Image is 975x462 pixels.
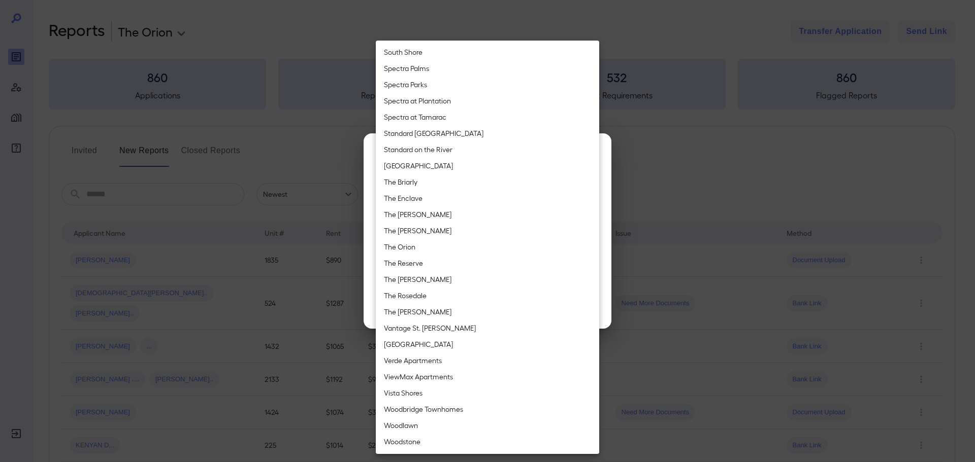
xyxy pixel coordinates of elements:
li: [GEOGRAPHIC_DATA] [376,336,599,352]
li: The [PERSON_NAME] [376,206,599,223]
li: Vantage St. [PERSON_NAME] [376,320,599,336]
li: Spectra at Tamarac [376,109,599,125]
li: Verde Apartments [376,352,599,369]
li: Woodlawn [376,417,599,434]
li: The Reserve [376,255,599,271]
li: ViewMax Apartments [376,369,599,385]
li: Standard on the River [376,141,599,158]
li: The [PERSON_NAME] [376,271,599,288]
li: Spectra at Plantation [376,93,599,109]
li: Woodstone [376,434,599,450]
li: The Briarly [376,174,599,190]
li: The [PERSON_NAME] [376,304,599,320]
li: The Enclave [376,190,599,206]
li: The Orion [376,239,599,255]
li: The [PERSON_NAME] [376,223,599,239]
li: Vista Shores [376,385,599,401]
li: Spectra Parks [376,77,599,93]
li: The Rosedale [376,288,599,304]
li: [GEOGRAPHIC_DATA] [376,158,599,174]
li: Standard [GEOGRAPHIC_DATA] [376,125,599,141]
li: Woodbridge Townhomes [376,401,599,417]
li: South Shore [376,44,599,60]
li: Spectra Palms [376,60,599,77]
